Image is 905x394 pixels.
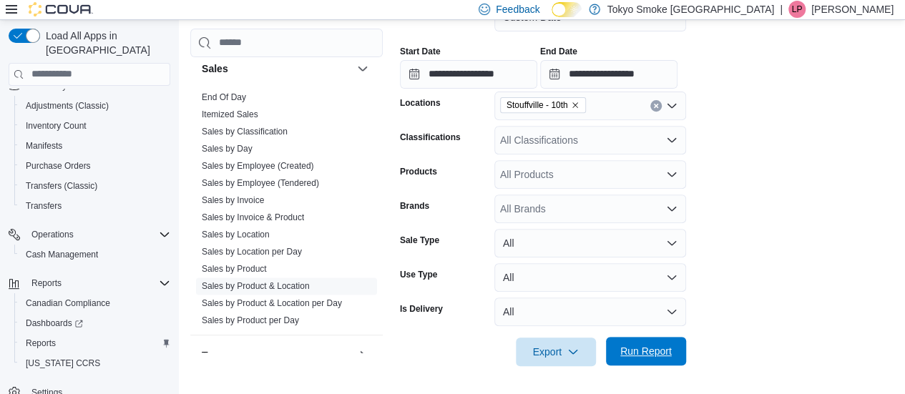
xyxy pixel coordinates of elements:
[354,347,371,364] button: Taxes
[20,197,170,215] span: Transfers
[26,249,98,260] span: Cash Management
[202,160,314,172] span: Sales by Employee (Created)
[202,92,246,103] span: End Of Day
[496,2,539,16] span: Feedback
[620,344,672,358] span: Run Report
[20,137,68,154] a: Manifests
[26,317,83,329] span: Dashboards
[3,225,176,245] button: Operations
[14,176,176,196] button: Transfers (Classic)
[26,180,97,192] span: Transfers (Classic)
[540,46,577,57] label: End Date
[202,61,351,76] button: Sales
[202,315,299,325] a: Sales by Product per Day
[26,275,170,292] span: Reports
[20,315,170,332] span: Dashboards
[666,100,677,112] button: Open list of options
[552,2,582,17] input: Dark Mode
[400,60,537,89] input: Press the down key to open a popover containing a calendar.
[500,97,586,113] span: Stouffville - 10th
[202,109,258,119] a: Itemized Sales
[202,281,310,291] a: Sales by Product & Location
[202,348,230,363] h3: Taxes
[20,97,114,114] a: Adjustments (Classic)
[202,315,299,326] span: Sales by Product per Day
[202,92,246,102] a: End Of Day
[202,178,319,188] a: Sales by Employee (Tendered)
[666,169,677,180] button: Open list of options
[666,203,677,215] button: Open list of options
[31,277,62,289] span: Reports
[20,315,89,332] a: Dashboards
[26,140,62,152] span: Manifests
[20,137,170,154] span: Manifests
[400,46,441,57] label: Start Date
[650,100,662,112] button: Clear input
[20,335,62,352] a: Reports
[202,127,288,137] a: Sales by Classification
[202,126,288,137] span: Sales by Classification
[202,61,228,76] h3: Sales
[202,298,342,308] a: Sales by Product & Location per Day
[202,246,302,257] span: Sales by Location per Day
[3,273,176,293] button: Reports
[20,177,103,194] a: Transfers (Classic)
[202,280,310,292] span: Sales by Product & Location
[14,136,176,156] button: Manifests
[666,134,677,146] button: Open list of options
[29,2,93,16] img: Cova
[190,89,383,335] div: Sales
[202,212,304,222] a: Sales by Invoice & Product
[540,60,677,89] input: Press the down key to open a popover containing a calendar.
[14,313,176,333] a: Dashboards
[20,355,170,372] span: Washington CCRS
[26,120,87,132] span: Inventory Count
[14,353,176,373] button: [US_STATE] CCRS
[20,295,170,312] span: Canadian Compliance
[202,230,270,240] a: Sales by Location
[202,177,319,189] span: Sales by Employee (Tendered)
[202,229,270,240] span: Sales by Location
[400,200,429,212] label: Brands
[14,116,176,136] button: Inventory Count
[400,303,443,315] label: Is Delivery
[400,97,441,109] label: Locations
[20,177,170,194] span: Transfers (Classic)
[202,143,253,154] span: Sales by Day
[20,157,170,174] span: Purchase Orders
[494,263,686,292] button: All
[14,293,176,313] button: Canadian Compliance
[26,338,56,349] span: Reports
[14,96,176,116] button: Adjustments (Classic)
[20,197,67,215] a: Transfers
[202,247,302,257] a: Sales by Location per Day
[202,348,351,363] button: Taxes
[400,235,439,246] label: Sale Type
[20,246,170,263] span: Cash Management
[20,117,170,134] span: Inventory Count
[780,1,783,18] p: |
[26,297,110,309] span: Canadian Compliance
[40,29,170,57] span: Load All Apps in [GEOGRAPHIC_DATA]
[26,160,91,172] span: Purchase Orders
[31,229,74,240] span: Operations
[20,335,170,352] span: Reports
[400,269,437,280] label: Use Type
[14,196,176,216] button: Transfers
[20,157,97,174] a: Purchase Orders
[494,229,686,257] button: All
[202,263,267,275] span: Sales by Product
[26,226,79,243] button: Operations
[202,195,264,205] a: Sales by Invoice
[354,60,371,77] button: Sales
[606,337,686,365] button: Run Report
[20,117,92,134] a: Inventory Count
[202,264,267,274] a: Sales by Product
[20,295,116,312] a: Canadian Compliance
[202,144,253,154] a: Sales by Day
[20,97,170,114] span: Adjustments (Classic)
[400,132,461,143] label: Classifications
[26,200,62,212] span: Transfers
